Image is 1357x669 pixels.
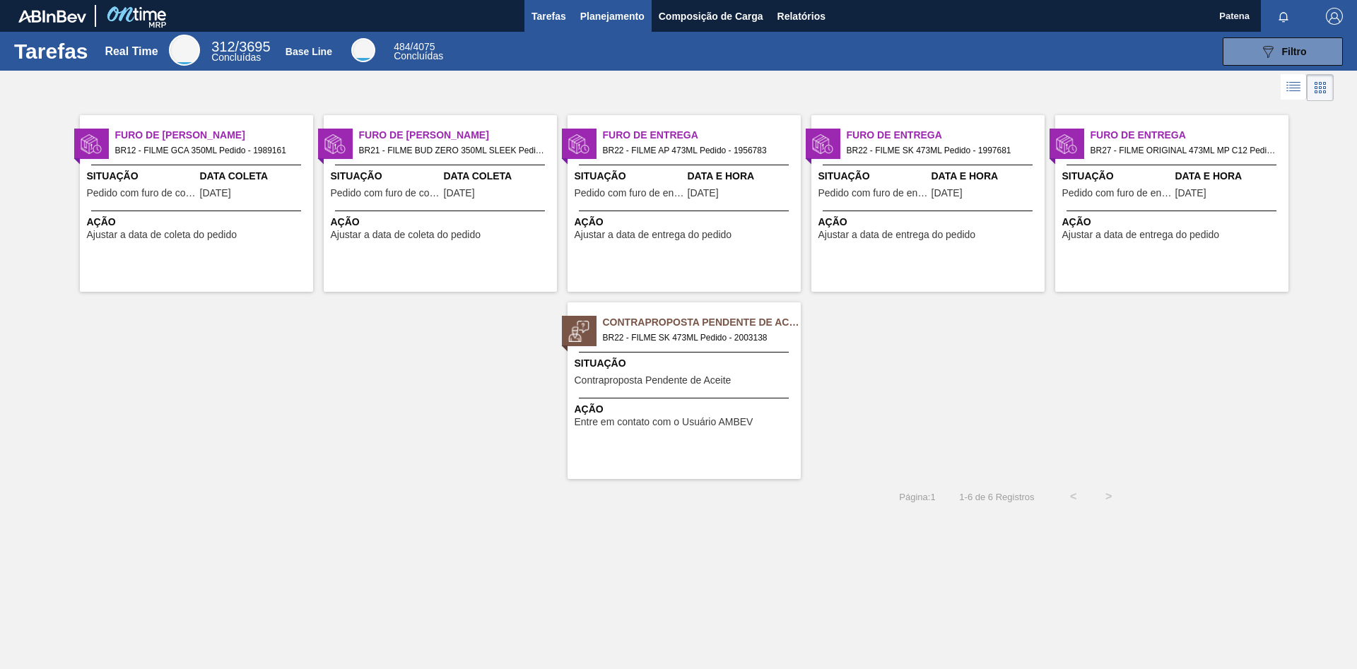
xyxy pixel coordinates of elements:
[1282,46,1307,57] span: Filtro
[394,41,410,52] span: 484
[87,188,196,199] span: Pedido com furo de coleta
[105,45,158,58] div: Real Time
[444,169,553,184] span: Data Coleta
[1223,37,1343,66] button: Filtro
[115,128,313,143] span: Furo de Coleta
[575,169,684,184] span: Situação
[1281,74,1307,101] div: Visão em Lista
[812,134,833,155] img: status
[1175,169,1285,184] span: Data e Hora
[899,492,935,502] span: Página : 1
[818,215,1041,230] span: Ação
[1091,128,1288,143] span: Furo de Entrega
[1062,188,1172,199] span: Pedido com furo de entrega
[531,8,566,25] span: Tarefas
[818,188,928,199] span: Pedido com furo de entrega
[286,46,332,57] div: Base Line
[211,52,261,63] span: Concluídas
[211,39,235,54] span: 312
[211,41,270,62] div: Real Time
[14,43,88,59] h1: Tarefas
[932,188,963,199] span: 17/08/2025,
[444,188,475,199] span: 04/08/2025
[359,143,546,158] span: BR21 - FILME BUD ZERO 350ML SLEEK Pedido - 1983463
[575,230,732,240] span: Ajustar a data de entrega do pedido
[1091,479,1127,514] button: >
[1091,143,1277,158] span: BR27 - FILME ORIGINAL 473ML MP C12 Pedido - 2007312
[847,128,1045,143] span: Furo de Entrega
[87,230,237,240] span: Ajustar a data de coleta do pedido
[331,188,440,199] span: Pedido com furo de coleta
[575,417,753,427] span: Entre em contato com o Usuário AMBEV
[818,169,928,184] span: Situação
[1056,134,1077,155] img: status
[115,143,302,158] span: BR12 - FILME GCA 350ML Pedido - 1989161
[169,35,200,66] div: Real Time
[394,50,443,61] span: Concluídas
[575,188,684,199] span: Pedido com furo de entrega
[200,169,310,184] span: Data Coleta
[1062,215,1285,230] span: Ação
[1062,169,1172,184] span: Situação
[575,375,732,386] span: Contraproposta Pendente de Aceite
[603,330,789,345] span: BR22 - FILME SK 473ML Pedido - 2003138
[1261,6,1306,26] button: Notificações
[200,188,231,199] span: 17/08/2025
[394,42,443,61] div: Base Line
[603,315,801,330] span: Contraproposta Pendente de Aceite
[688,188,719,199] span: 17/08/2025,
[847,143,1033,158] span: BR22 - FILME SK 473ML Pedido - 1997681
[331,169,440,184] span: Situação
[331,215,553,230] span: Ação
[1062,230,1220,240] span: Ajustar a data de entrega do pedido
[659,8,763,25] span: Composição de Carga
[1326,8,1343,25] img: Logout
[211,39,270,54] span: / 3695
[932,169,1041,184] span: Data e Hora
[575,402,797,417] span: Ação
[324,134,346,155] img: status
[603,143,789,158] span: BR22 - FILME AP 473ML Pedido - 1956783
[575,356,797,371] span: Situação
[394,41,435,52] span: / 4075
[568,321,589,342] img: status
[818,230,976,240] span: Ajustar a data de entrega do pedido
[359,128,557,143] span: Furo de Coleta
[81,134,102,155] img: status
[1056,479,1091,514] button: <
[18,10,86,23] img: TNhmsLtSVTkK8tSr43FrP2fwEKptu5GPRR3wAAAABJRU5ErkJggg==
[957,492,1035,502] span: 1 - 6 de 6 Registros
[777,8,826,25] span: Relatórios
[568,134,589,155] img: status
[580,8,645,25] span: Planejamento
[603,128,801,143] span: Furo de Entrega
[351,38,375,62] div: Base Line
[575,215,797,230] span: Ação
[688,169,797,184] span: Data e Hora
[1175,188,1206,199] span: 16/08/2025,
[87,215,310,230] span: Ação
[331,230,481,240] span: Ajustar a data de coleta do pedido
[87,169,196,184] span: Situação
[1307,74,1334,101] div: Visão em Cards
